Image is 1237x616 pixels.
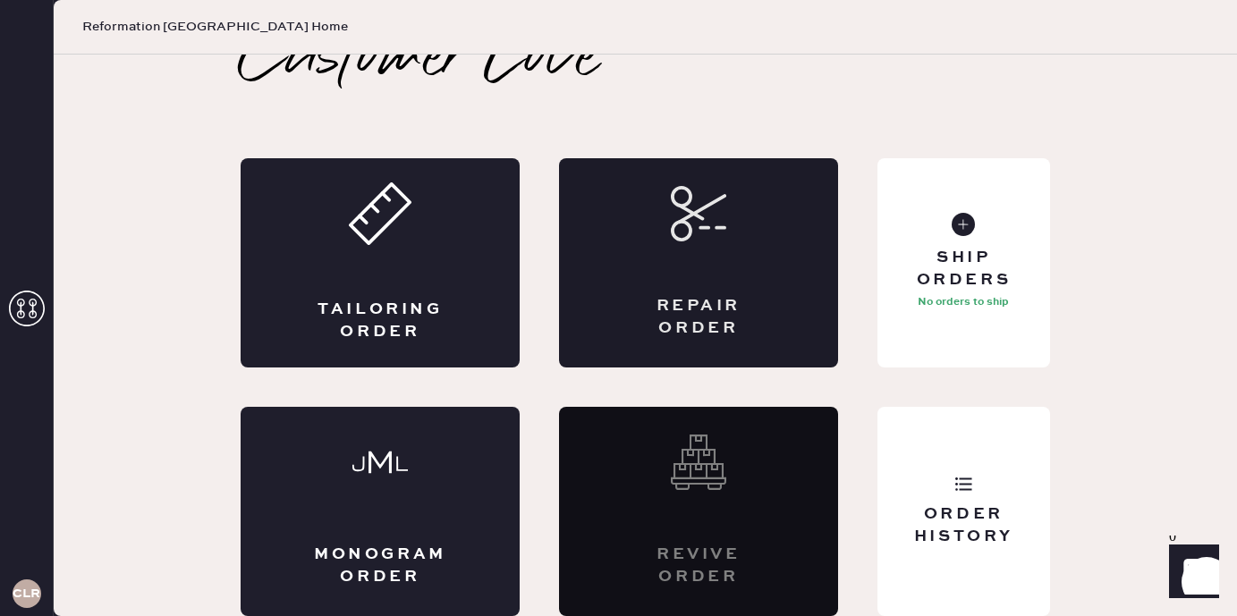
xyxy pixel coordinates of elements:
span: Reformation [GEOGRAPHIC_DATA] Home [82,18,348,36]
div: Revive order [631,544,767,588]
h2: Customer Love [241,22,599,94]
h3: CLR [13,587,40,600]
div: Interested? Contact us at care@hemster.co [559,407,838,616]
p: No orders to ship [918,291,1009,313]
iframe: Front Chat [1152,536,1229,612]
div: Tailoring Order [312,299,448,343]
div: Order History [892,503,1036,548]
div: Ship Orders [892,247,1036,291]
div: Repair Order [631,295,767,340]
div: Monogram Order [312,544,448,588]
